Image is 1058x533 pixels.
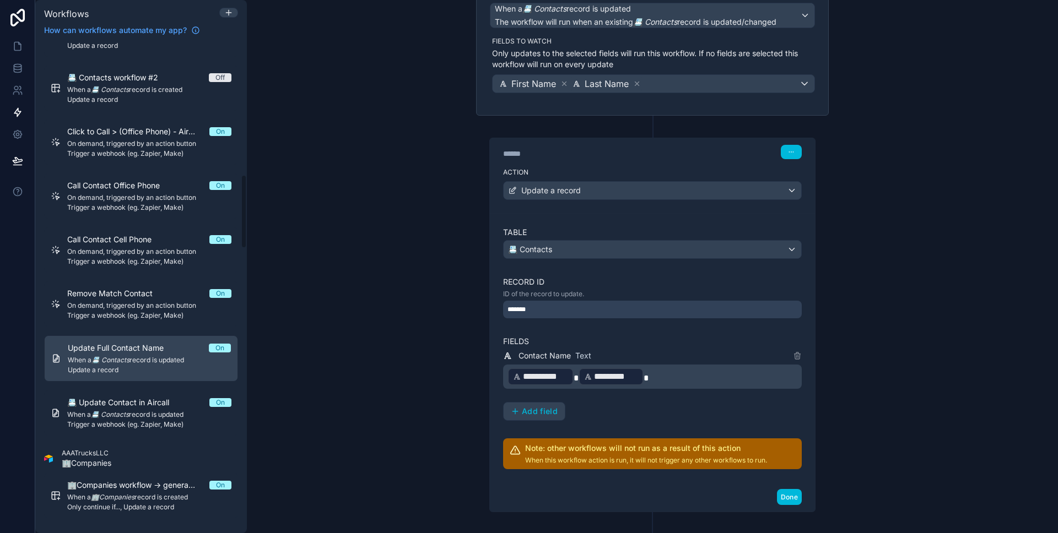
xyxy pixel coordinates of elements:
[525,443,767,454] h2: Note: other workflows will not run as a result of this action
[495,17,776,26] span: The workflow will run when an existing record is updated/changed
[504,403,565,420] button: Add field
[503,290,802,298] p: ID of the record to update.
[503,227,802,238] label: Table
[511,77,556,90] span: First Name
[575,350,591,361] span: Text
[503,168,802,177] label: Action
[40,25,204,36] a: How can workflows automate my app?
[503,181,802,200] button: Update a record
[503,240,802,259] button: 📇 Contacts
[585,77,629,90] span: Last Name
[777,489,802,505] button: Done
[525,456,767,465] p: When this workflow action is run, it will not trigger any other workflows to run.
[522,406,558,416] span: Add field
[633,17,677,26] em: 📇 Contacts
[490,3,815,28] button: When a📇 Contactsrecord is updatedThe workflow will run when an existing📇 Contactsrecord is update...
[492,37,815,46] label: Fields to watch
[521,185,581,196] span: Update a record
[522,4,566,13] em: 📇 Contacts
[492,74,815,93] button: First NameLast Name
[44,25,187,36] span: How can workflows automate my app?
[508,244,552,255] span: 📇 Contacts
[503,276,802,287] label: Record ID
[503,336,802,347] label: Fields
[519,350,571,361] span: Contact Name
[492,48,815,70] p: Only updates to the selected fields will run this workflow. If no fields are selected this workfl...
[495,3,631,14] span: When a record is updated
[503,402,565,421] button: Add field
[44,8,89,19] span: Workflows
